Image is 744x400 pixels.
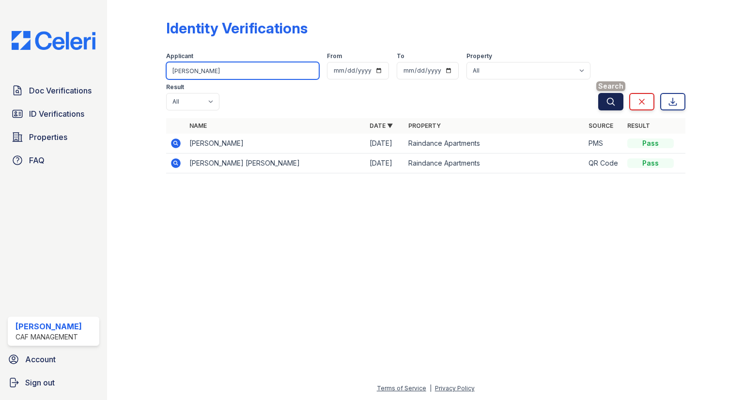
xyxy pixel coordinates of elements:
button: Search [598,93,623,110]
a: Privacy Policy [435,385,475,392]
span: Properties [29,131,67,143]
td: [DATE] [366,154,404,173]
img: CE_Logo_Blue-a8612792a0a2168367f1c8372b55b34899dd931a85d93a1a3d3e32e68fde9ad4.png [4,31,103,50]
div: Identity Verifications [166,19,308,37]
td: Raindance Apartments [404,154,585,173]
label: To [397,52,404,60]
div: [PERSON_NAME] [15,321,82,332]
a: Source [589,122,613,129]
a: ID Verifications [8,104,99,123]
td: [PERSON_NAME] [186,134,366,154]
td: [DATE] [366,134,404,154]
a: Result [627,122,650,129]
a: Terms of Service [377,385,426,392]
span: ID Verifications [29,108,84,120]
a: Property [408,122,441,129]
a: Date ▼ [370,122,393,129]
a: Sign out [4,373,103,392]
span: Sign out [25,377,55,388]
a: Doc Verifications [8,81,99,100]
label: Result [166,83,184,91]
label: Property [466,52,492,60]
td: PMS [585,134,623,154]
div: Pass [627,158,674,168]
td: [PERSON_NAME] [PERSON_NAME] [186,154,366,173]
span: Search [596,81,625,91]
div: CAF Management [15,332,82,342]
td: Raindance Apartments [404,134,585,154]
label: From [327,52,342,60]
div: Pass [627,138,674,148]
label: Applicant [166,52,193,60]
span: Doc Verifications [29,85,92,96]
a: Properties [8,127,99,147]
td: QR Code [585,154,623,173]
a: Name [189,122,207,129]
a: Account [4,350,103,369]
a: FAQ [8,151,99,170]
div: | [430,385,432,392]
span: FAQ [29,154,45,166]
input: Search by name or phone number [166,62,319,79]
span: Account [25,354,56,365]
